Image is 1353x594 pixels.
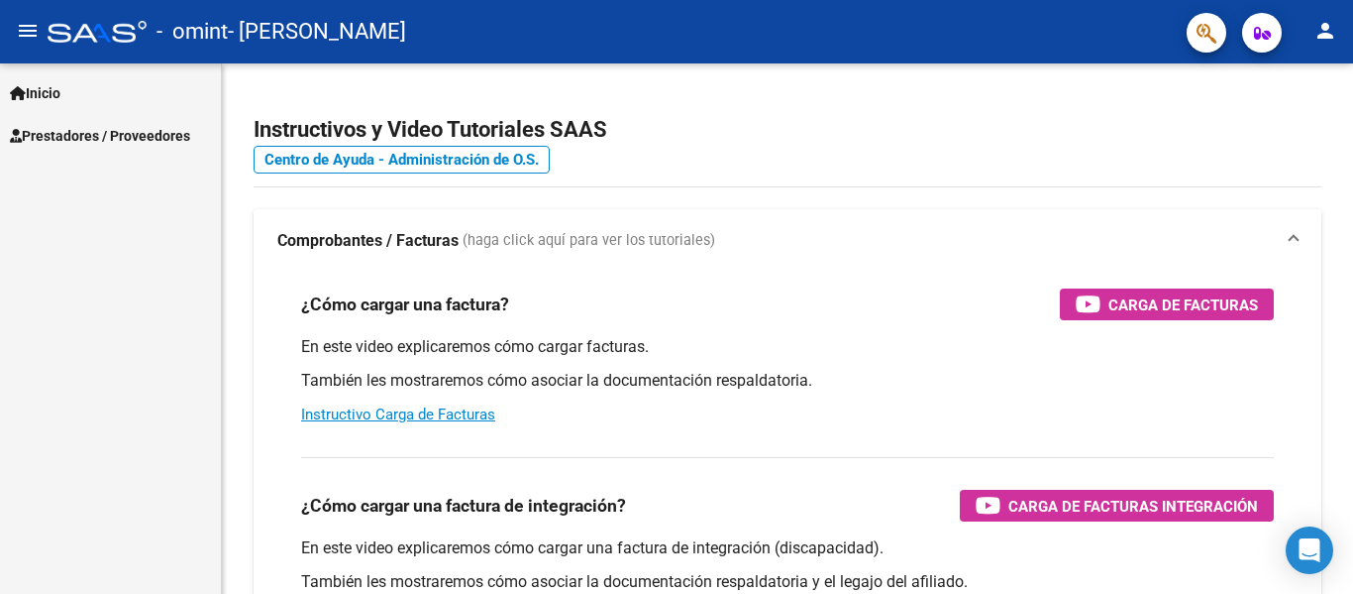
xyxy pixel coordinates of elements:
span: Carga de Facturas Integración [1008,494,1258,519]
p: También les mostraremos cómo asociar la documentación respaldatoria. [301,370,1274,392]
div: Open Intercom Messenger [1286,527,1333,574]
strong: Comprobantes / Facturas [277,230,459,252]
mat-icon: person [1313,19,1337,43]
h3: ¿Cómo cargar una factura? [301,291,509,318]
mat-expansion-panel-header: Comprobantes / Facturas (haga click aquí para ver los tutoriales) [254,209,1321,273]
span: - [PERSON_NAME] [228,10,406,54]
p: En este video explicaremos cómo cargar facturas. [301,336,1274,358]
span: Carga de Facturas [1108,293,1258,317]
h2: Instructivos y Video Tutoriales SAAS [254,111,1321,149]
a: Instructivo Carga de Facturas [301,406,495,423]
span: (haga click aquí para ver los tutoriales) [463,230,715,252]
p: También les mostraremos cómo asociar la documentación respaldatoria y el legajo del afiliado. [301,571,1274,593]
p: En este video explicaremos cómo cargar una factura de integración (discapacidad). [301,537,1274,559]
span: Prestadores / Proveedores [10,125,190,147]
h3: ¿Cómo cargar una factura de integración? [301,492,626,520]
a: Centro de Ayuda - Administración de O.S. [254,146,550,174]
button: Carga de Facturas Integración [960,490,1274,522]
span: Inicio [10,82,60,104]
button: Carga de Facturas [1060,289,1274,320]
span: - omint [156,10,228,54]
mat-icon: menu [16,19,40,43]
